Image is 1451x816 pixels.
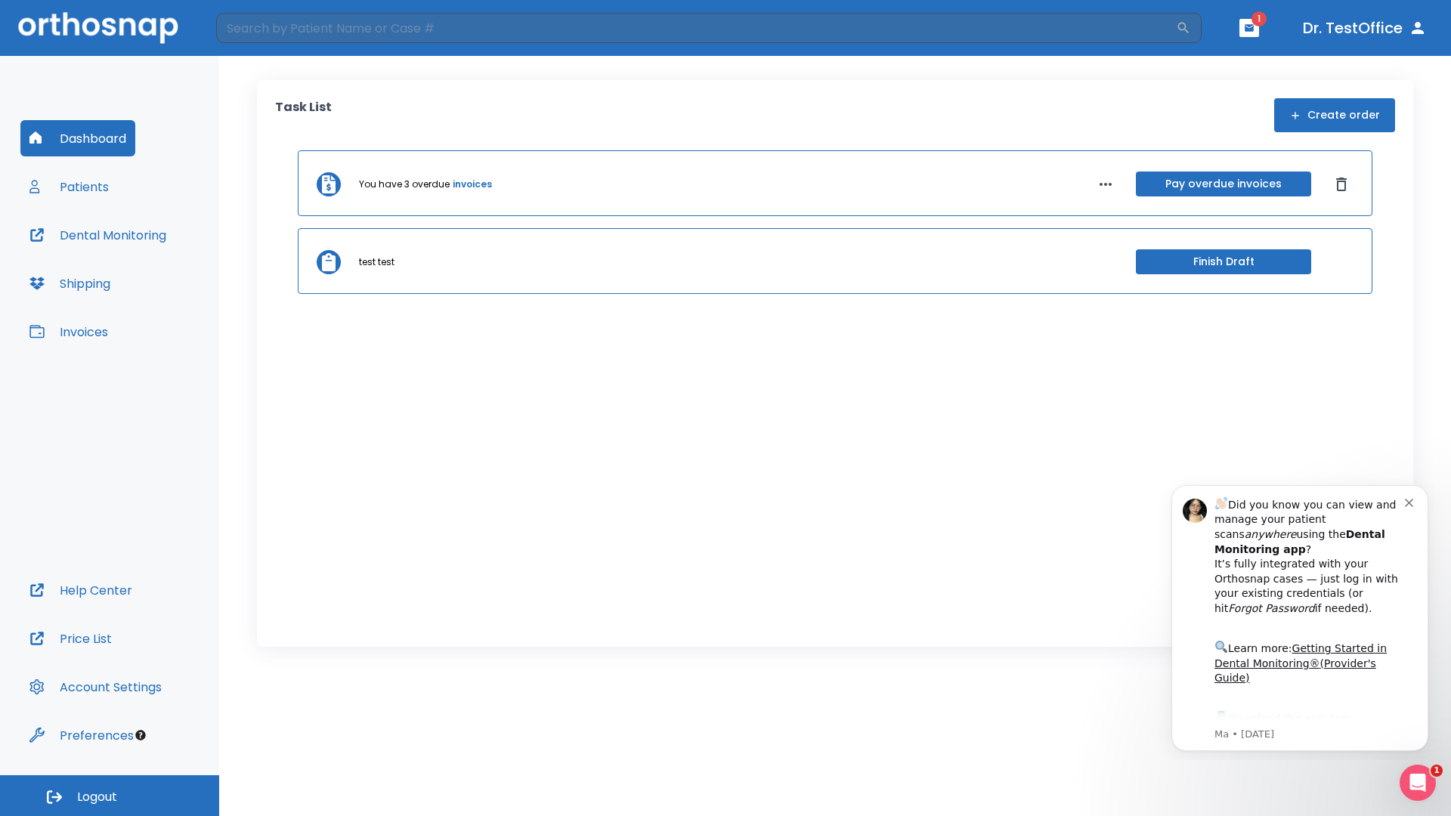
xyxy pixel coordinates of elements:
[20,120,135,156] button: Dashboard
[1136,249,1311,274] button: Finish Draft
[1251,11,1267,26] span: 1
[216,13,1176,43] input: Search by Patient Name or Case #
[359,178,450,191] p: You have 3 overdue
[20,620,121,657] button: Price List
[18,12,178,43] img: Orthosnap
[453,178,492,191] a: invoices
[359,255,394,269] p: test test
[1297,14,1433,42] button: Dr. TestOffice
[66,256,256,270] p: Message from Ma, sent 4w ago
[1274,98,1395,132] button: Create order
[20,572,141,608] button: Help Center
[1400,765,1436,801] iframe: Intercom live chat
[20,217,175,253] button: Dental Monitoring
[66,241,200,268] a: App Store
[1431,765,1443,777] span: 1
[1149,471,1451,760] iframe: Intercom notifications message
[1329,172,1354,196] button: Dismiss
[275,98,332,132] p: Task List
[20,717,143,753] button: Preferences
[256,23,268,36] button: Dismiss notification
[77,789,117,805] span: Logout
[20,314,117,350] button: Invoices
[66,237,256,314] div: Download the app: | ​ Let us know if you need help getting started!
[20,168,118,205] button: Patients
[20,265,119,301] button: Shipping
[1136,172,1311,196] button: Pay overdue invoices
[134,728,147,742] div: Tooltip anchor
[20,669,171,705] button: Account Settings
